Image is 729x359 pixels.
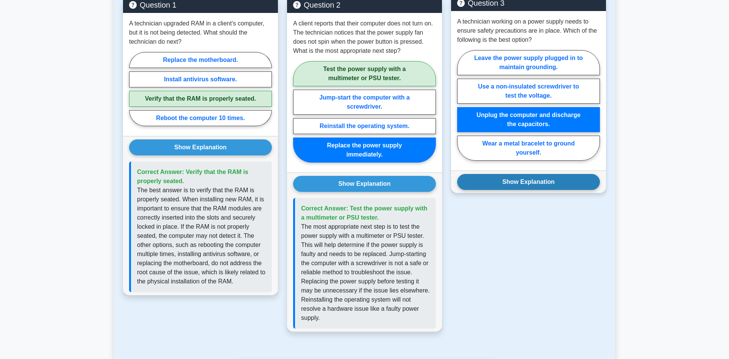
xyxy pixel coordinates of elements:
[129,110,272,126] label: Reboot the computer 10 times.
[129,91,272,107] label: Verify that the RAM is properly seated.
[457,79,600,104] label: Use a non-insulated screwdriver to test the voltage.
[137,186,266,286] p: The best answer is to verify that the RAM is properly seated. When installing new RAM, it is impo...
[457,174,600,190] button: Show Explanation
[137,169,248,184] span: Correct Answer: Verify that the RAM is properly seated.
[129,52,272,68] label: Replace the motherboard.
[457,50,600,75] label: Leave the power supply plugged in to maintain grounding.
[293,118,436,134] label: Reinstall the operating system.
[457,136,600,161] label: Wear a metal bracelet to ground yourself.
[293,176,436,192] button: Show Explanation
[457,17,600,44] p: A technician working on a power supply needs to ensure safety precautions are in place. Which of ...
[129,139,272,155] button: Show Explanation
[293,61,436,86] label: Test the power supply with a multimeter or PSU tester.
[301,222,430,323] p: The most appropriate next step is to test the power supply with a multimeter or PSU tester. This ...
[293,0,436,9] h5: Question 2
[129,71,272,87] label: Install antivirus software.
[293,138,436,163] label: Replace the power supply immediately.
[293,19,436,55] p: A client reports that their computer does not turn on. The technician notices that the power supp...
[301,205,428,221] span: Correct Answer: Test the power supply with a multimeter or PSU tester.
[129,19,272,46] p: A technician upgraded RAM in a client's computer, but it is not being detected. What should the t...
[457,107,600,132] label: Unplug the computer and discharge the capacitors.
[129,0,272,9] h5: Question 1
[293,90,436,115] label: Jump-start the computer with a screwdriver.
